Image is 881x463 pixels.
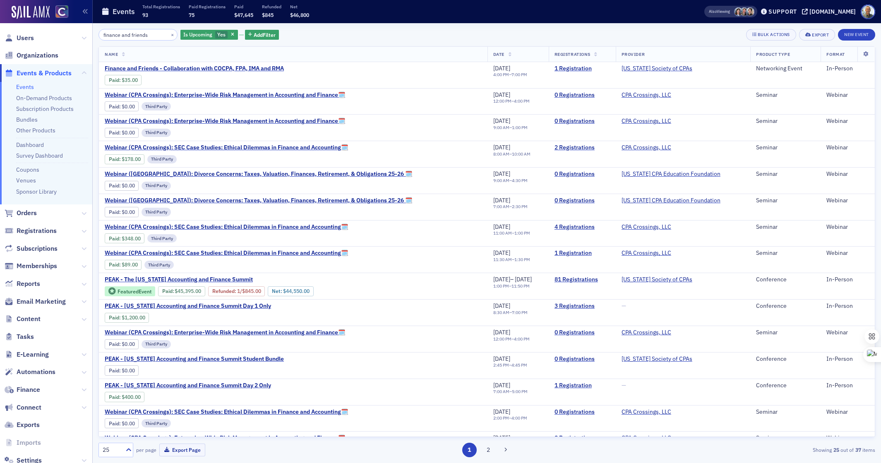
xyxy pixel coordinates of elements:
[5,332,34,341] a: Tasks
[16,166,39,173] a: Coupons
[16,177,36,184] a: Venues
[17,226,57,235] span: Registrations
[17,69,72,78] span: Events & Products
[5,420,40,429] a: Exports
[5,438,41,447] a: Imports
[5,34,34,43] a: Users
[16,105,74,113] a: Subscription Products
[17,438,41,447] span: Imports
[16,188,57,195] a: Sponsor Library
[5,226,57,235] a: Registrations
[17,350,49,359] span: E-Learning
[17,367,55,377] span: Automations
[17,297,66,306] span: Email Marketing
[5,209,37,218] a: Orders
[16,94,72,102] a: On-Demand Products
[16,152,63,159] a: Survey Dashboard
[17,314,41,324] span: Content
[5,51,58,60] a: Organizations
[5,69,72,78] a: Events & Products
[16,83,34,91] a: Events
[12,6,50,19] img: SailAMX
[5,244,58,253] a: Subscriptions
[17,403,41,412] span: Connect
[5,297,66,306] a: Email Marketing
[17,209,37,218] span: Orders
[5,261,57,271] a: Memberships
[17,51,58,60] span: Organizations
[17,244,58,253] span: Subscriptions
[55,5,68,18] img: SailAMX
[16,141,44,149] a: Dashboard
[5,350,49,359] a: E-Learning
[5,314,41,324] a: Content
[17,279,40,288] span: Reports
[5,279,40,288] a: Reports
[16,127,55,134] a: Other Products
[17,332,34,341] span: Tasks
[5,403,41,412] a: Connect
[17,34,34,43] span: Users
[5,385,40,394] a: Finance
[50,5,68,19] a: View Homepage
[17,261,57,271] span: Memberships
[17,385,40,394] span: Finance
[5,367,55,377] a: Automations
[16,116,38,123] a: Bundles
[17,420,40,429] span: Exports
